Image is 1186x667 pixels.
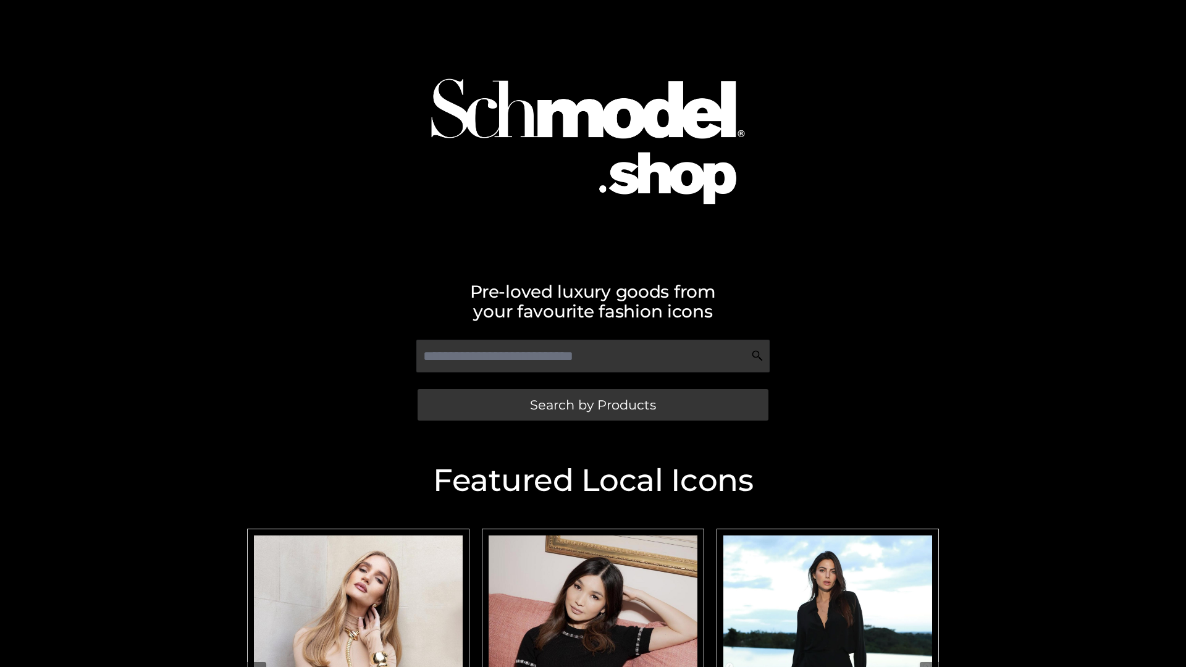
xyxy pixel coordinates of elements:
img: Search Icon [751,350,763,362]
h2: Featured Local Icons​ [241,465,945,496]
a: Search by Products [418,389,768,421]
h2: Pre-loved luxury goods from your favourite fashion icons [241,282,945,321]
span: Search by Products [530,398,656,411]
